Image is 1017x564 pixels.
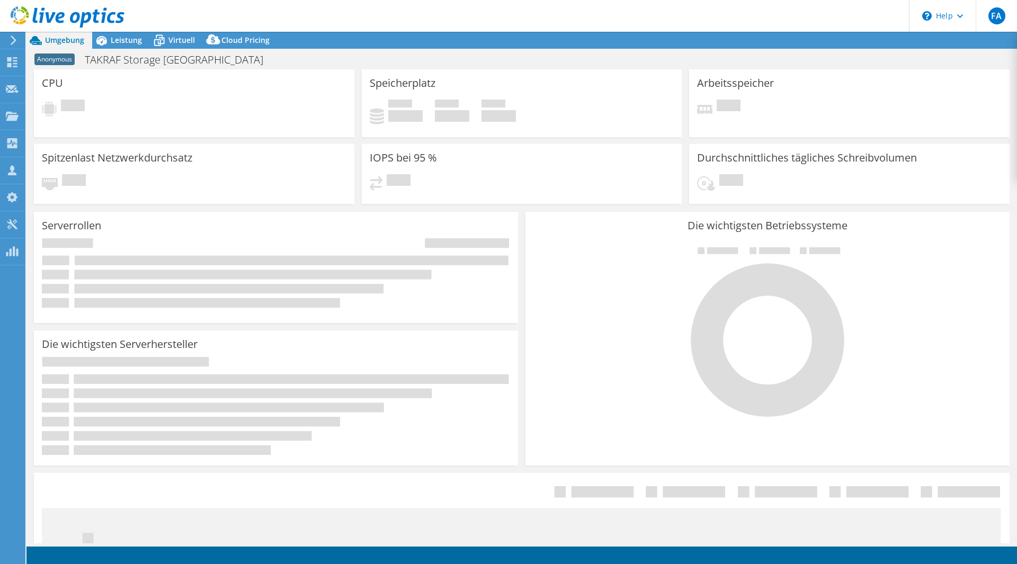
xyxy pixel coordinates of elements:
span: Ausstehend [387,174,411,189]
span: Anonymous [34,53,75,65]
span: Belegt [388,100,412,110]
h3: IOPS bei 95 % [370,152,437,164]
span: FA [988,7,1005,24]
h4: 0 GiB [481,110,516,122]
h3: Durchschnittliches tägliches Schreibvolumen [697,152,917,164]
span: Ausstehend [61,100,85,114]
span: Cloud Pricing [221,35,270,45]
h3: Arbeitsspeicher [697,77,774,89]
span: Ausstehend [62,174,86,189]
h3: Spitzenlast Netzwerkdurchsatz [42,152,192,164]
span: Verfügbar [435,100,459,110]
h4: 0 GiB [388,110,423,122]
span: Virtuell [168,35,195,45]
span: Ausstehend [719,174,743,189]
span: Insgesamt [481,100,505,110]
h3: Speicherplatz [370,77,435,89]
h3: CPU [42,77,63,89]
svg: \n [922,11,932,21]
span: Ausstehend [717,100,741,114]
span: Leistung [111,35,142,45]
h3: Serverrollen [42,220,101,231]
span: Umgebung [45,35,84,45]
h4: 0 GiB [435,110,469,122]
h3: Die wichtigsten Serverhersteller [42,338,198,350]
h1: TAKRAF Storage [GEOGRAPHIC_DATA] [80,54,280,66]
h3: Die wichtigsten Betriebssysteme [533,220,1002,231]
